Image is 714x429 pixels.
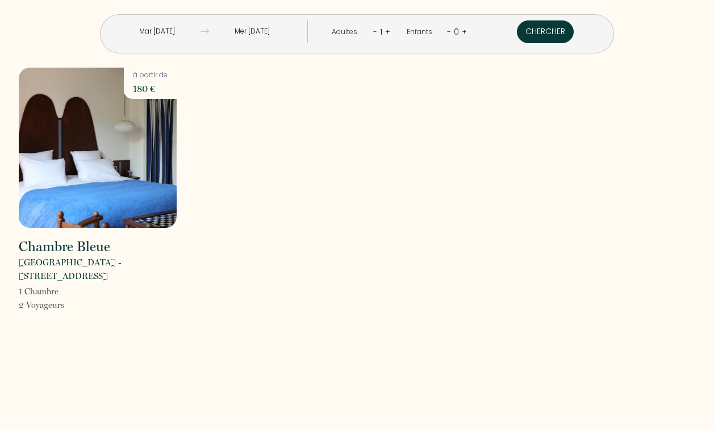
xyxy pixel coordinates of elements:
[517,20,574,43] button: Chercher
[209,20,296,43] input: Départ
[19,298,64,312] p: 2 Voyageur
[385,26,390,37] a: +
[19,68,177,228] img: rental-image
[114,20,201,43] input: Arrivée
[19,256,177,283] p: [GEOGRAPHIC_DATA] - [STREET_ADDRESS]
[462,26,467,37] a: +
[407,27,436,38] div: Enfants
[447,26,451,37] a: -
[133,70,168,81] p: à partir de
[61,300,64,310] span: s
[332,27,361,38] div: Adultes
[377,23,385,41] div: 1
[451,23,462,41] div: 0
[373,26,377,37] a: -
[19,285,64,298] p: 1 Chambre
[19,240,110,253] h2: Chambre Bleue
[133,81,168,97] p: 180 €
[201,27,209,36] img: guests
